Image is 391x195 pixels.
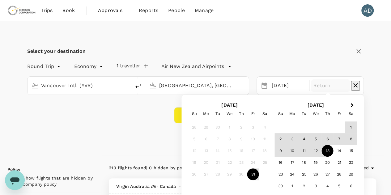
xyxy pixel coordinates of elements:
div: Choose Sunday, November 16th, 2025 [275,157,287,168]
div: Choose Monday, November 17th, 2025 [287,157,298,168]
div: Choose Friday, October 31st, 2025 [247,168,259,180]
div: Choose Friday, November 7th, 2025 [334,133,345,145]
span: Book [62,7,75,14]
div: Not available Thursday, October 16th, 2025 [236,145,247,157]
div: Not available Wednesday, October 29th, 2025 [224,168,236,180]
div: Not available Sunday, October 19th, 2025 [189,157,200,168]
div: Not available Wednesday, October 1st, 2025 [224,121,236,133]
div: Not available Tuesday, October 21st, 2025 [212,157,224,168]
span: Approvals [98,7,129,14]
div: Not available Tuesday, October 7th, 2025 [212,133,224,145]
div: Tuesday [298,108,310,120]
div: Choose Monday, November 3rd, 2025 [287,133,298,145]
div: Monday [200,108,212,120]
div: Choose Saturday, November 8th, 2025 [345,133,357,145]
div: Not available Tuesday, October 14th, 2025 [212,145,224,157]
div: Choose Monday, December 1st, 2025 [287,180,298,192]
p: Show flights that are hidden by company policy [23,175,97,187]
p: Air New Zealand Airpoints [161,63,224,70]
div: Not available Friday, October 3rd, 2025 [247,121,259,133]
div: Not available Wednesday, October 8th, 2025 [224,133,236,145]
div: Sunday [189,108,200,120]
div: Choose Monday, November 10th, 2025 [287,145,298,157]
h2: [DATE] [273,102,359,108]
button: Apply edit [174,107,217,123]
div: Choose Friday, December 5th, 2025 [334,180,345,192]
div: Not available Thursday, October 30th, 2025 [236,168,247,180]
div: Choose Friday, November 21st, 2025 [334,157,345,168]
div: Not available Saturday, October 4th, 2025 [259,121,271,133]
button: 1 traveller [117,63,148,69]
div: Not available Saturday, October 18th, 2025 [259,145,271,157]
div: Choose Saturday, November 22nd, 2025 [345,157,357,168]
div: Not available Wednesday, October 15th, 2025 [224,145,236,157]
div: Choose Saturday, November 15th, 2025 [345,145,357,157]
span: Virgin Australia / Air Canada [116,183,176,189]
div: Economy [74,61,104,71]
div: Choose Thursday, November 20th, 2025 [322,157,334,168]
div: Choose Monday, November 24th, 2025 [287,168,298,180]
p: Return [313,82,347,89]
div: Not available Monday, October 13th, 2025 [200,145,212,157]
div: Wednesday [224,108,236,120]
div: Choose Wednesday, November 12th, 2025 [310,145,322,157]
div: Choose Saturday, November 29th, 2025 [345,168,357,180]
div: Choose Thursday, December 4th, 2025 [322,180,334,192]
div: Thursday [322,108,334,120]
div: Saturday [345,108,357,120]
div: Wednesday [310,108,322,120]
span: Trips [41,7,53,14]
span: People [168,7,185,14]
div: Choose Saturday, November 1st, 2025 [345,121,357,133]
div: 210 flights found | 0 hidden by policy [109,165,242,172]
div: Not available Friday, October 17th, 2025 [247,145,259,157]
div: Choose Friday, November 14th, 2025 [334,145,345,157]
div: Choose Tuesday, November 18th, 2025 [298,157,310,168]
div: Choose Sunday, November 9th, 2025 [275,145,287,157]
div: Not available Tuesday, September 30th, 2025 [212,121,224,133]
p: Policy [7,166,13,172]
button: Open [126,85,128,86]
div: Thursday [236,108,247,120]
div: Not available Sunday, October 5th, 2025 [189,133,200,145]
div: Not available Wednesday, October 22nd, 2025 [224,157,236,168]
div: Not available Sunday, October 26th, 2025 [189,168,200,180]
div: Choose Thursday, November 27th, 2025 [322,168,334,180]
div: Choose Saturday, December 6th, 2025 [345,180,357,192]
div: Not available Sunday, October 12th, 2025 [189,145,200,157]
div: Choose Tuesday, December 2nd, 2025 [298,180,310,192]
div: Choose Tuesday, November 11th, 2025 [298,145,310,157]
button: Open [244,85,246,86]
button: Next Month [348,101,358,111]
div: Choose Friday, November 28th, 2025 [334,168,345,180]
div: Not available Saturday, October 11th, 2025 [259,133,271,145]
span: Manage [195,7,214,14]
div: Month October, 2025 [189,121,271,180]
div: Not available Sunday, September 28th, 2025 [189,121,200,133]
div: Monday [287,108,298,120]
div: Choose Wednesday, November 5th, 2025 [310,133,322,145]
div: Not available Friday, October 10th, 2025 [247,133,259,145]
div: Choose Wednesday, November 26th, 2025 [310,168,322,180]
div: Not available Tuesday, October 28th, 2025 [212,168,224,180]
div: Tuesday [212,108,224,120]
div: Choose Sunday, November 2nd, 2025 [275,133,287,145]
button: Air New Zealand Airpoints [161,63,232,70]
div: Friday [334,108,345,120]
div: Select your destination [27,47,86,56]
div: [DATE] [269,80,308,92]
div: Choose Thursday, November 6th, 2025 [322,133,334,145]
div: Not available Thursday, October 23rd, 2025 [236,157,247,168]
iframe: Button to launch messaging window [5,170,25,190]
div: Not available Saturday, October 25th, 2025 [259,157,271,168]
div: Saturday [259,108,271,120]
div: Choose Sunday, November 23rd, 2025 [275,168,287,180]
img: Chrysos Corporation [7,4,36,17]
div: Not available Thursday, October 2nd, 2025 [236,121,247,133]
div: AD [361,4,374,17]
span: Reports [139,7,158,14]
div: Not available Monday, October 27th, 2025 [200,168,212,180]
div: Month November, 2025 [275,121,357,192]
div: Choose Sunday, November 30th, 2025 [275,180,287,192]
input: Going to [159,81,236,90]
